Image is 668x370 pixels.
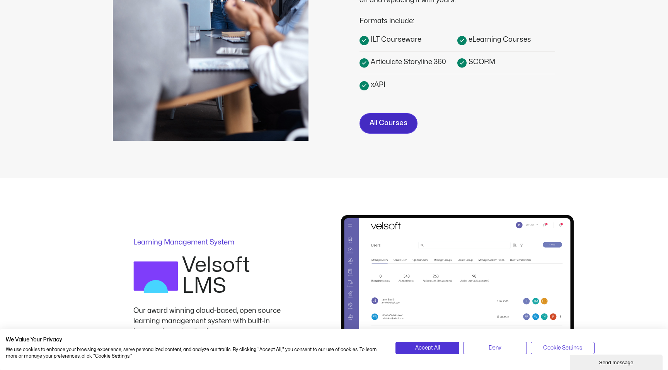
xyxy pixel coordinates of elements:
[467,57,495,67] span: SCORM
[415,344,440,352] span: Accept All
[369,34,421,45] span: ILT Courseware
[133,255,178,300] img: LMS Logo
[457,56,555,68] a: SCORM
[467,34,531,45] span: eLearning Courses
[133,306,288,337] div: Our award winning cloud-based, open source learning management system with built-in browser-based...
[570,353,664,370] iframe: chat widget
[369,57,446,67] span: Articulate Storyline 360
[360,34,457,45] a: ILT Courseware
[489,344,501,352] span: Deny
[6,346,384,360] p: We use cookies to enhance your browsing experience, serve personalized content, and analyze our t...
[395,342,459,354] button: Accept all cookies
[6,336,384,343] h2: We Value Your Privacy
[370,118,407,129] span: All Courses
[360,5,545,26] div: Formats include:
[133,239,288,246] p: Learning Management System
[531,342,595,354] button: Adjust cookie preferences
[360,56,457,68] a: Articulate Storyline 360
[369,80,385,90] span: xAPI
[543,344,582,352] span: Cookie Settings
[463,342,527,354] button: Deny all cookies
[360,113,417,134] a: All Courses
[182,255,288,297] h2: Velsoft LMS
